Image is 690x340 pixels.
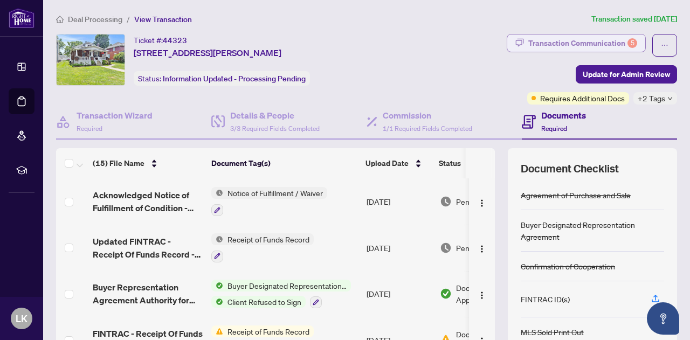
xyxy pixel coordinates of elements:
[230,109,320,122] h4: Details & People
[93,189,203,214] span: Acknowledged Notice of Fulfillment of Condition - Inspection - [STREET_ADDRESS][PERSON_NAME] 5.pdf
[223,325,314,337] span: Receipt of Funds Record
[591,13,677,25] article: Transaction saved [DATE]
[576,65,677,84] button: Update for Admin Review
[16,311,27,326] span: LK
[211,280,351,309] button: Status IconBuyer Designated Representation AgreementStatus IconClient Refused to Sign
[223,280,351,292] span: Buyer Designated Representation Agreement
[456,196,510,207] span: Pending Review
[211,233,223,245] img: Status Icon
[127,13,130,25] li: /
[383,124,472,133] span: 1/1 Required Fields Completed
[93,157,144,169] span: (15) File Name
[93,281,203,307] span: Buyer Representation Agreement Authority for Purchase or Lease - LK Signed.pdf
[134,46,281,59] span: [STREET_ADDRESS][PERSON_NAME]
[9,8,34,28] img: logo
[478,199,486,207] img: Logo
[638,92,665,105] span: +2 Tags
[134,34,187,46] div: Ticket #:
[434,148,526,178] th: Status
[362,178,436,225] td: [DATE]
[56,16,64,23] span: home
[456,242,510,254] span: Pending Review
[77,124,102,133] span: Required
[230,124,320,133] span: 3/3 Required Fields Completed
[521,260,615,272] div: Confirmation of Cooperation
[440,196,452,207] img: Document Status
[440,288,452,300] img: Document Status
[521,219,664,242] div: Buyer Designated Representation Agreement
[507,34,646,52] button: Transaction Communication5
[223,233,314,245] span: Receipt of Funds Record
[68,15,122,24] span: Deal Processing
[521,189,631,201] div: Agreement of Purchase and Sale
[478,245,486,253] img: Logo
[88,148,207,178] th: (15) File Name
[521,293,570,305] div: FINTRAC ID(s)
[478,291,486,300] img: Logo
[211,296,223,308] img: Status Icon
[77,109,153,122] h4: Transaction Wizard
[521,161,619,176] span: Document Checklist
[211,233,314,262] button: Status IconReceipt of Funds Record
[440,242,452,254] img: Document Status
[365,157,409,169] span: Upload Date
[57,34,125,85] img: IMG-X12279767_1.jpg
[211,187,327,216] button: Status IconNotice of Fulfillment / Waiver
[541,109,586,122] h4: Documents
[528,34,637,52] div: Transaction Communication
[661,41,668,49] span: ellipsis
[362,271,436,317] td: [DATE]
[207,148,361,178] th: Document Tag(s)
[383,109,472,122] h4: Commission
[223,296,306,308] span: Client Refused to Sign
[362,225,436,271] td: [DATE]
[647,302,679,335] button: Open asap
[211,280,223,292] img: Status Icon
[211,325,223,337] img: Status Icon
[163,36,187,45] span: 44323
[583,66,670,83] span: Update for Admin Review
[211,187,223,199] img: Status Icon
[473,285,491,302] button: Logo
[540,92,625,104] span: Requires Additional Docs
[456,282,523,306] span: Document Approved
[521,326,584,338] div: MLS Sold Print Out
[627,38,637,48] div: 5
[134,15,192,24] span: View Transaction
[473,193,491,210] button: Logo
[667,96,673,101] span: down
[134,71,310,86] div: Status:
[93,235,203,261] span: Updated FINTRAC - Receipt Of Funds Record - [STREET_ADDRESS][PERSON_NAME]pdf
[361,148,434,178] th: Upload Date
[473,239,491,256] button: Logo
[223,187,327,199] span: Notice of Fulfillment / Waiver
[163,74,306,84] span: Information Updated - Processing Pending
[541,124,567,133] span: Required
[439,157,461,169] span: Status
